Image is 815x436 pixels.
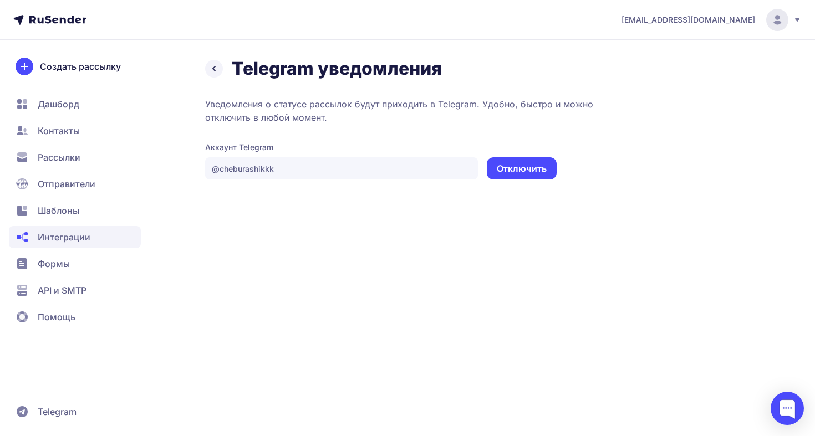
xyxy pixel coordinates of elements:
span: Рассылки [38,151,80,164]
span: Telegram [38,405,77,418]
p: Уведомления о статусе рассылок будут приходить в Telegram. Удобно, быстро и можно отключить в люб... [205,98,760,124]
h2: Telegram уведомления [232,58,442,80]
a: Telegram [9,401,141,423]
span: Помощь [38,310,75,324]
span: API и SMTP [38,284,86,297]
span: Отправители [38,177,95,191]
button: Отключить [487,157,557,179]
span: [EMAIL_ADDRESS][DOMAIN_NAME] [622,14,755,25]
span: Создать рассылку [40,60,121,73]
label: Аккаунт Telegram [205,142,760,153]
span: Дашборд [38,98,79,111]
span: Шаблоны [38,204,79,217]
span: Формы [38,257,70,270]
span: Контакты [38,124,80,137]
span: Интеграции [38,230,90,244]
